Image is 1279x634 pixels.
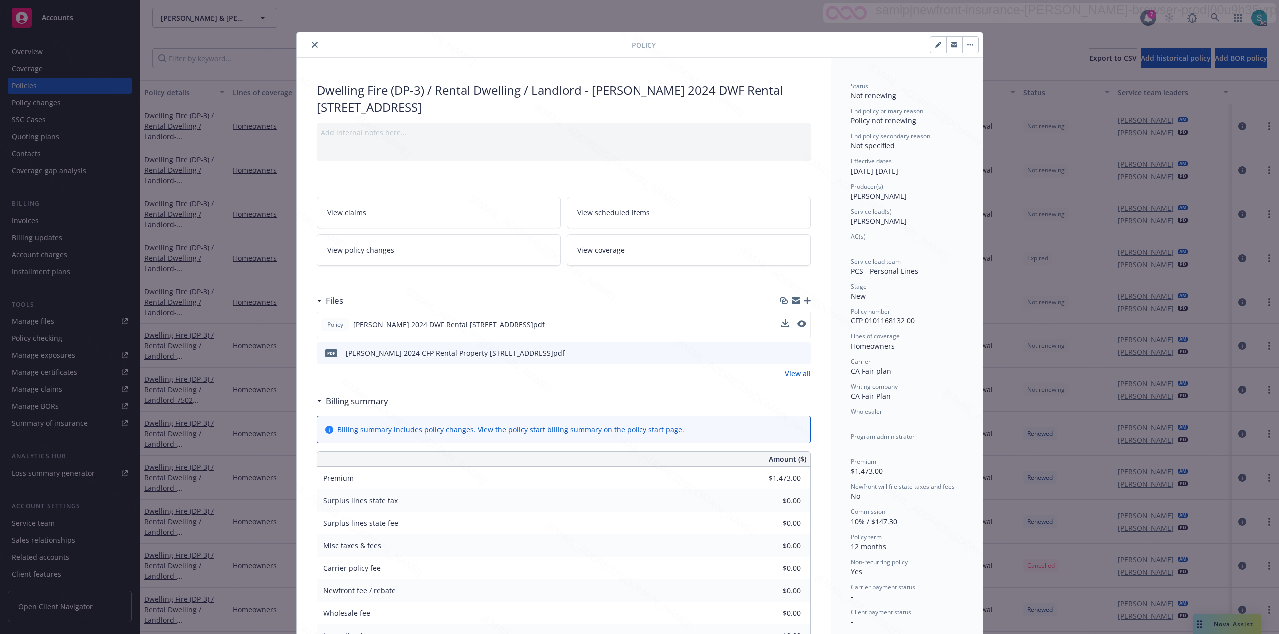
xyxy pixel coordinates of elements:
[851,517,897,526] span: 10% / $147.30
[851,332,900,340] span: Lines of coverage
[323,518,398,528] span: Surplus lines state fee
[337,424,684,435] div: Billing summary includes policy changes. View the policy start billing summary on the .
[323,586,396,595] span: Newfront fee / rebate
[851,241,853,251] span: -
[851,466,883,476] span: $1,473.00
[851,291,866,301] span: New
[851,191,907,201] span: [PERSON_NAME]
[851,382,898,391] span: Writing company
[327,207,366,218] span: View claims
[851,592,853,601] span: -
[742,583,807,598] input: 0.00
[742,538,807,553] input: 0.00
[326,395,388,408] h3: Billing summary
[317,234,561,266] a: View policy changes
[632,40,656,50] span: Policy
[851,567,862,576] span: Yes
[742,561,807,576] input: 0.00
[785,368,811,379] a: View all
[325,320,345,329] span: Policy
[769,454,806,464] span: Amount ($)
[851,82,868,90] span: Status
[851,266,918,276] span: PCS - Personal Lines
[317,395,388,408] div: Billing summary
[851,282,867,291] span: Stage
[851,491,860,501] span: No
[851,157,963,176] div: [DATE] - [DATE]
[781,319,789,327] button: download file
[567,197,811,228] a: View scheduled items
[851,316,915,325] span: CFP 0101168132 00
[321,127,807,138] div: Add internal notes here...
[851,391,891,401] span: CA Fair Plan
[742,493,807,508] input: 0.00
[851,207,892,216] span: Service lead(s)
[851,441,853,451] span: -
[742,516,807,531] input: 0.00
[353,319,545,330] span: [PERSON_NAME] 2024 DWF Rental [STREET_ADDRESS]pdf
[797,319,806,330] button: preview file
[567,234,811,266] a: View coverage
[851,141,895,150] span: Not specified
[851,182,883,191] span: Producer(s)
[782,348,790,358] button: download file
[317,82,811,115] div: Dwelling Fire (DP-3) / Rental Dwelling / Landlord - [PERSON_NAME] 2024 DWF Rental [STREET_ADDRESS]
[323,496,398,505] span: Surplus lines state tax
[851,407,882,416] span: Wholesaler
[317,294,343,307] div: Files
[742,606,807,621] input: 0.00
[325,349,337,357] span: pdf
[851,307,890,316] span: Policy number
[327,245,394,255] span: View policy changes
[317,197,561,228] a: View claims
[323,541,381,550] span: Misc taxes & fees
[323,608,370,618] span: Wholesale fee
[851,617,853,626] span: -
[627,425,682,434] a: policy start page
[851,107,923,115] span: End policy primary reason
[851,432,915,441] span: Program administrator
[851,558,908,566] span: Non-recurring policy
[577,245,625,255] span: View coverage
[851,542,886,551] span: 12 months
[851,608,911,616] span: Client payment status
[577,207,650,218] span: View scheduled items
[309,39,321,51] button: close
[742,471,807,486] input: 0.00
[851,507,885,516] span: Commission
[851,533,882,541] span: Policy term
[851,583,915,591] span: Carrier payment status
[851,457,876,466] span: Premium
[781,319,789,330] button: download file
[346,348,565,358] div: [PERSON_NAME] 2024 CFP Rental Property [STREET_ADDRESS]pdf
[851,116,916,125] span: Policy not renewing
[851,132,930,140] span: End policy secondary reason
[851,157,892,165] span: Effective dates
[851,216,907,226] span: [PERSON_NAME]
[851,341,963,351] div: Homeowners
[851,482,955,491] span: Newfront will file state taxes and fees
[851,91,896,100] span: Not renewing
[851,357,871,366] span: Carrier
[851,416,853,426] span: -
[323,473,354,483] span: Premium
[851,232,866,241] span: AC(s)
[797,320,806,327] button: preview file
[798,348,807,358] button: preview file
[323,563,381,573] span: Carrier policy fee
[326,294,343,307] h3: Files
[851,366,891,376] span: CA Fair plan
[851,257,901,266] span: Service lead team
